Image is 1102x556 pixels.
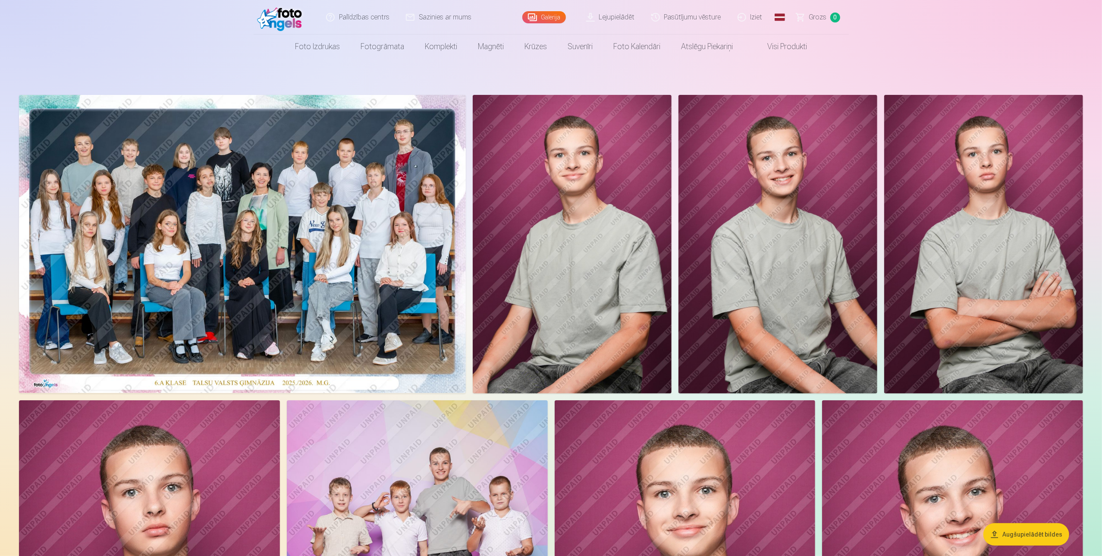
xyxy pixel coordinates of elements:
[557,35,603,59] a: Suvenīri
[522,11,566,23] a: Galerija
[983,523,1069,546] button: Augšupielādēt bildes
[671,35,743,59] a: Atslēgu piekariņi
[830,13,840,22] span: 0
[743,35,817,59] a: Visi produkti
[350,35,414,59] a: Fotogrāmata
[603,35,671,59] a: Foto kalendāri
[285,35,350,59] a: Foto izdrukas
[809,12,827,22] span: Grozs
[414,35,468,59] a: Komplekti
[468,35,514,59] a: Magnēti
[514,35,557,59] a: Krūzes
[257,3,307,31] img: /fa1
